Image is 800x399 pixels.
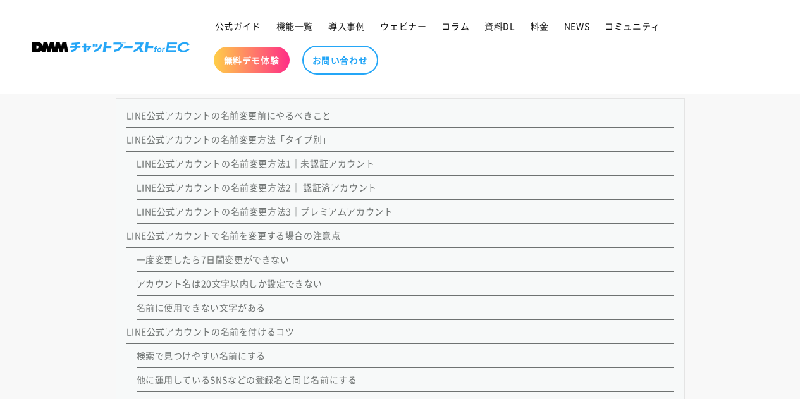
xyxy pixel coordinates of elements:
a: LINE公式アカウントの名前変更前にやるべきこと [126,109,331,121]
a: 資料DL [477,13,522,39]
a: LINE公式アカウントで名前を変更する場合の注意点 [126,229,341,242]
span: コミュニティ [605,20,660,32]
a: 料金 [523,13,557,39]
a: 他に運用しているSNSなどの登録名と同じ名前にする [137,373,357,386]
span: 資料DL [484,20,515,32]
a: LINE公式アカウントの名前変更方法2｜ 認証済アカウント [137,181,377,193]
a: 機能一覧 [269,13,321,39]
span: お問い合わせ [312,54,368,66]
a: LINE公式アカウントの名前変更方法3｜プレミアムアカウント [137,205,393,218]
span: 機能一覧 [276,20,313,32]
a: 無料デモ体験 [214,47,290,73]
img: 株式会社DMM Boost [32,42,190,52]
span: 公式ガイド [215,20,261,32]
a: ウェビナー [372,13,434,39]
a: お問い合わせ [302,46,378,75]
a: NEWS [557,13,597,39]
span: 無料デモ体験 [224,54,280,66]
a: コミュニティ [597,13,668,39]
a: 導入事例 [321,13,372,39]
a: コラム [434,13,477,39]
span: ウェビナー [380,20,426,32]
a: LINE公式アカウントの名前変更方法「タイプ別」 [126,133,331,145]
span: 料金 [531,20,549,32]
a: 検索で見つけやすい名前にする [137,349,266,362]
span: コラム [441,20,469,32]
a: LINE公式アカウントの名前変更方法1｜未認証アカウント [137,157,375,169]
span: 導入事例 [328,20,365,32]
a: LINE公式アカウントの名前を付けるコツ [126,325,295,338]
a: アカウント名は20文字以内しか設定できない [137,277,323,290]
a: 名前に使用できない文字がある [137,301,266,314]
span: NEWS [564,20,589,32]
a: 公式ガイド [207,13,269,39]
a: 一度変更したら7日間変更ができない [137,253,290,266]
